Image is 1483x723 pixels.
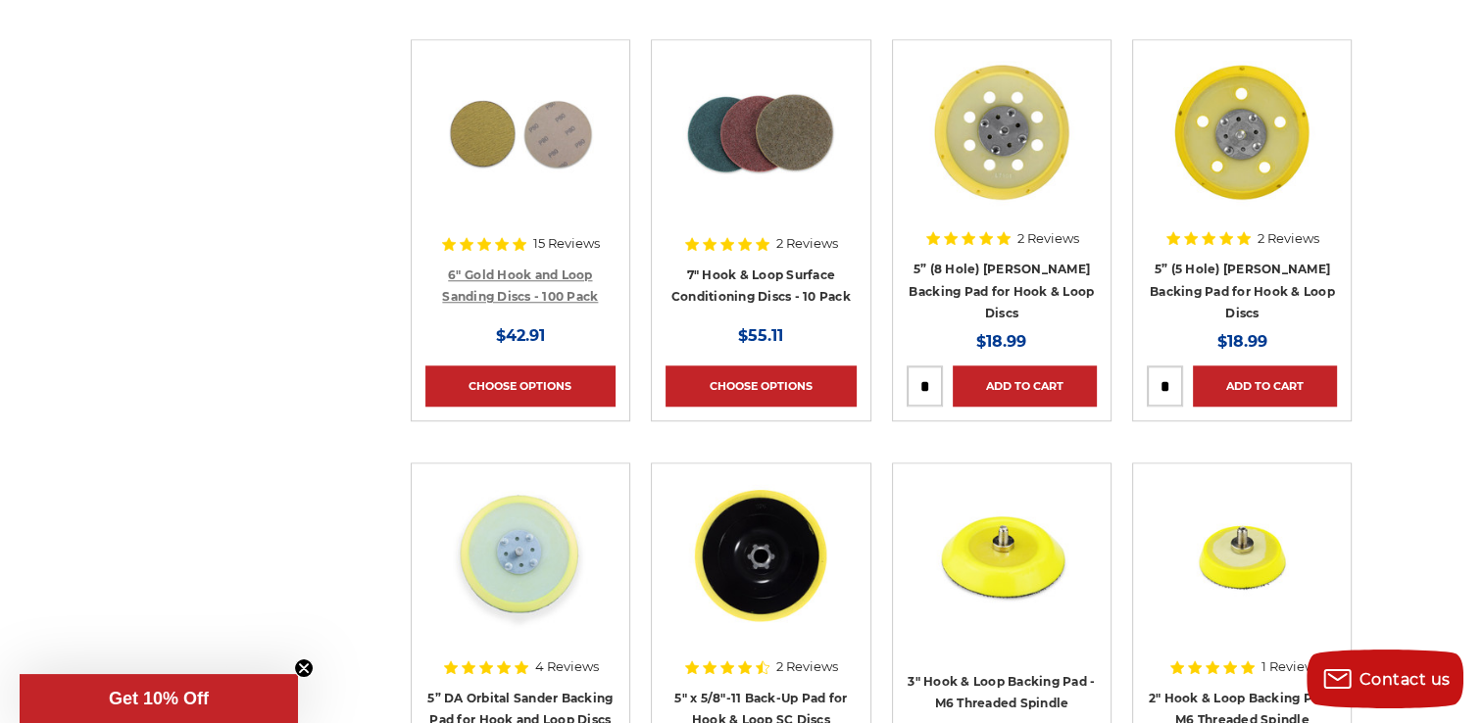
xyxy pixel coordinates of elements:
[425,54,616,244] a: 6" inch hook & loop disc
[693,536,828,575] a: Quick view
[666,365,856,407] a: Choose Options
[1017,232,1079,245] span: 2 Reviews
[907,54,1097,244] a: 5” (8 Hole) DA Sander Backing Pad for Hook & Loop Discs
[953,365,1097,407] a: Add to Cart
[671,267,851,305] a: 7" Hook & Loop Surface Conditioning Discs - 10 Pack
[1217,332,1267,351] span: $18.99
[934,113,1069,152] a: Quick view
[907,477,1097,667] a: 3-Inch Hook & Loop Backing Pad with M6 Threaded Spindle from Empire Abrasives, to use with abrasi...
[1163,477,1320,634] img: 2-inch hook and loop backing pad with a durable M6 threaded spindle
[776,237,838,250] span: 2 Reviews
[682,54,839,211] img: 7 inch surface conditioning discs
[682,477,839,634] img: 5" x 5/8"-11 Back-Up Pad for Hook & Loop SC Discs
[425,365,616,407] a: Choose Options
[1150,262,1335,320] a: 5” (5 Hole) [PERSON_NAME] Backing Pad for Hook & Loop Discs
[1147,477,1337,667] a: 2-inch hook and loop backing pad with a durable M6 threaded spindle
[738,326,783,345] span: $55.11
[425,477,616,667] a: 5” DA Orbital Sander Backing Pad for Hook and Loop Discs
[442,267,598,305] a: 6" Gold Hook and Loop Sanding Discs - 100 Pack
[453,536,588,575] a: Quick view
[909,262,1094,320] a: 5” (8 Hole) [PERSON_NAME] Backing Pad for Hook & Loop Discs
[976,332,1026,351] span: $18.99
[693,113,828,152] a: Quick view
[1147,54,1337,244] a: 5” (5 Hole) DA Sander Backing Pad for Hook & Loop Discs
[1174,113,1310,152] a: Quick view
[1174,536,1310,575] a: Quick view
[908,674,1095,711] a: 3" Hook & Loop Backing Pad - M6 Threaded Spindle
[1261,660,1315,673] span: 1 Review
[776,660,838,673] span: 2 Reviews
[442,54,599,211] img: 6" inch hook & loop disc
[535,660,599,673] span: 4 Reviews
[1163,54,1320,211] img: 5” (5 Hole) DA Sander Backing Pad for Hook & Loop Discs
[923,477,1080,634] img: 3-Inch Hook & Loop Backing Pad with M6 Threaded Spindle from Empire Abrasives, to use with abrasi...
[666,477,856,667] a: 5" x 5/8"-11 Back-Up Pad for Hook & Loop SC Discs
[20,674,298,723] div: Get 10% OffClose teaser
[666,54,856,244] a: 7 inch surface conditioning discs
[533,237,600,250] span: 15 Reviews
[923,54,1080,211] img: 5” (8 Hole) DA Sander Backing Pad for Hook & Loop Discs
[934,536,1069,575] a: Quick view
[1258,232,1319,245] span: 2 Reviews
[1193,365,1337,407] a: Add to Cart
[294,658,314,678] button: Close teaser
[1307,650,1463,708] button: Contact us
[496,326,545,345] span: $42.91
[1359,670,1451,689] span: Contact us
[442,477,599,634] img: 5” DA Orbital Sander Backing Pad for Hook and Loop Discs
[109,689,209,708] span: Get 10% Off
[453,113,588,152] a: Quick view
